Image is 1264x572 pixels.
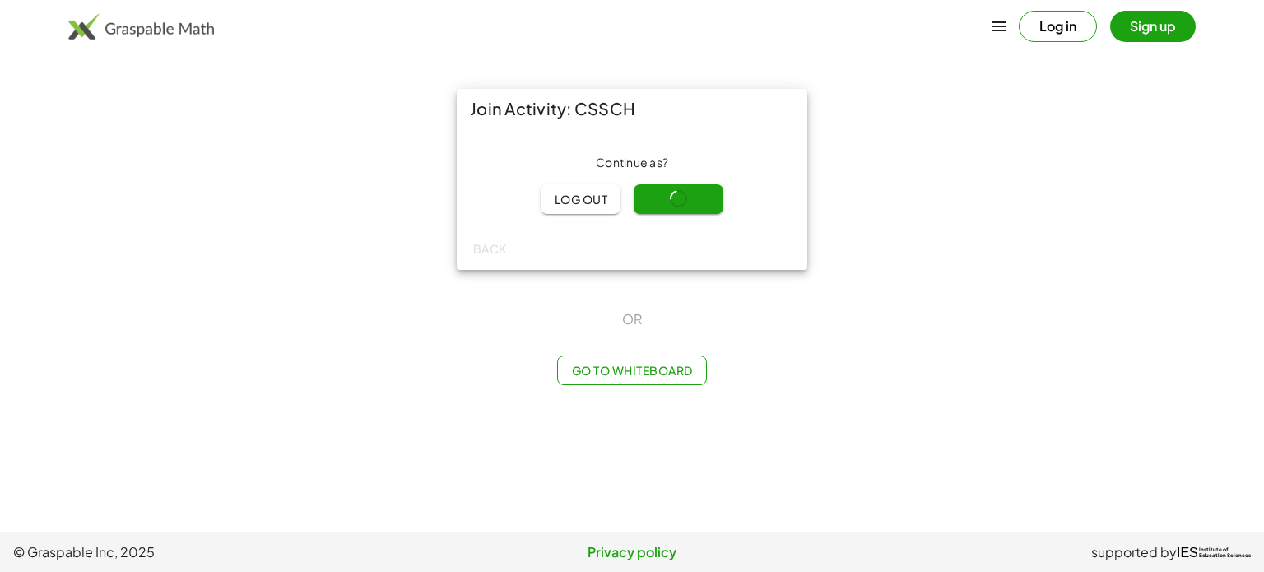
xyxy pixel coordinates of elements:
a: Privacy policy [425,542,838,562]
span: supported by [1091,542,1177,562]
span: Go to Whiteboard [571,363,692,378]
a: IESInstitute ofEducation Sciences [1177,542,1251,562]
span: Institute of Education Sciences [1199,547,1251,559]
div: Continue as ? [470,155,794,171]
button: Go to Whiteboard [557,356,706,385]
span: © Graspable Inc, 2025 [13,542,425,562]
span: OR [622,309,642,329]
button: Sign up [1110,11,1196,42]
button: Log out [541,184,620,214]
span: Log out [554,192,607,207]
div: Join Activity: CSSCH [457,89,807,128]
button: Log in [1019,11,1097,42]
span: IES [1177,545,1198,560]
